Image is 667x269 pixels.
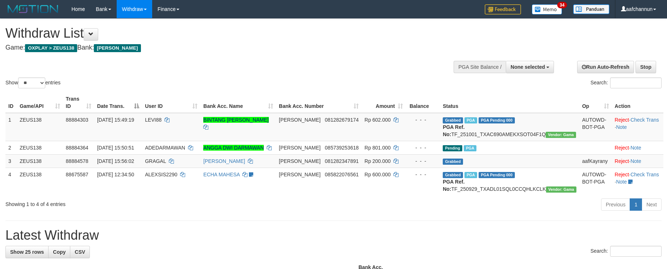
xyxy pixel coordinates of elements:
td: aafKayrany [579,154,612,168]
span: ALEXSIS2290 [145,172,178,177]
span: [PERSON_NAME] [279,172,321,177]
span: OXPLAY > ZEUS138 [25,44,77,52]
span: Grabbed [443,117,463,123]
span: Vendor URL: https://trx31.1velocity.biz [546,186,576,193]
span: 88675587 [66,172,88,177]
th: Op: activate to sort column ascending [579,92,612,113]
span: 34 [557,2,567,8]
th: Game/API: activate to sort column ascending [17,92,63,113]
span: [DATE] 15:56:02 [97,158,134,164]
td: AUTOWD-BOT-PGA [579,113,612,141]
span: LEVI88 [145,117,162,123]
span: Copy 085739253618 to clipboard [325,145,359,151]
img: Button%20Memo.svg [532,4,562,14]
td: ZEUS138 [17,141,63,154]
span: GRAGAL [145,158,166,164]
input: Search: [610,77,662,88]
th: Bank Acc. Name: activate to sort column ascending [200,92,276,113]
span: Show 25 rows [10,249,44,255]
td: ZEUS138 [17,168,63,196]
a: Show 25 rows [5,246,49,258]
span: Grabbed [443,172,463,178]
th: Status [440,92,579,113]
a: Reject [615,117,629,123]
img: Feedback.jpg [485,4,521,14]
span: Marked by aafanarl [464,145,476,151]
span: Copy [53,249,66,255]
span: Copy 081282679174 to clipboard [325,117,359,123]
span: None selected [510,64,545,70]
div: PGA Site Balance / [454,61,506,73]
a: 1 [630,198,642,211]
img: MOTION_logo.png [5,4,61,14]
a: Note [630,145,641,151]
select: Showentries [18,77,45,88]
b: PGA Ref. No: [443,179,464,192]
b: PGA Ref. No: [443,124,464,137]
span: Rp 801.000 [364,145,391,151]
th: ID [5,92,17,113]
td: 4 [5,168,17,196]
td: · · [612,113,663,141]
td: ZEUS138 [17,113,63,141]
span: PGA Pending [479,172,515,178]
td: TF_250929_TXADL01SQL0CCQHLKCLK [440,168,579,196]
span: Pending [443,145,462,151]
span: [PERSON_NAME] [279,117,321,123]
span: Marked by aafpengsreynich [464,172,477,178]
span: 88884303 [66,117,88,123]
span: [PERSON_NAME] [279,145,321,151]
span: Rp 600.000 [364,172,391,177]
span: [DATE] 12:34:50 [97,172,134,177]
a: BINTANG [PERSON_NAME] [203,117,268,123]
a: ANGGA DWI DARMAWAN [203,145,264,151]
a: CSV [70,246,90,258]
span: Copy 085822076561 to clipboard [325,172,359,177]
span: PGA Pending [479,117,515,123]
label: Show entries [5,77,61,88]
td: 3 [5,154,17,168]
span: Rp 602.000 [364,117,391,123]
td: 1 [5,113,17,141]
span: [DATE] 15:49:19 [97,117,134,123]
a: Reject [615,158,629,164]
div: Showing 1 to 4 of 4 entries [5,198,272,208]
label: Search: [591,246,662,257]
div: - - - [409,116,437,123]
img: panduan.png [573,4,609,14]
span: Rp 200.000 [364,158,391,164]
span: CSV [75,249,85,255]
a: Note [630,158,641,164]
th: Date Trans.: activate to sort column descending [94,92,142,113]
a: [PERSON_NAME] [203,158,245,164]
th: User ID: activate to sort column ascending [142,92,200,113]
td: · [612,154,663,168]
th: Trans ID: activate to sort column ascending [63,92,94,113]
h4: Game: Bank: [5,44,437,51]
input: Search: [610,246,662,257]
div: - - - [409,171,437,178]
td: AUTOWD-BOT-PGA [579,168,612,196]
a: ECHA MAHESA [203,172,239,177]
button: None selected [506,61,554,73]
h1: Withdraw List [5,26,437,41]
td: ZEUS138 [17,154,63,168]
label: Search: [591,77,662,88]
a: Check Trans [630,117,659,123]
span: [DATE] 15:50:51 [97,145,134,151]
span: ADEDARMAWAN [145,145,185,151]
span: 88884578 [66,158,88,164]
div: - - - [409,144,437,151]
a: Next [642,198,662,211]
a: Run Auto-Refresh [577,61,634,73]
span: Vendor URL: https://trx31.1velocity.biz [546,132,576,138]
h1: Latest Withdraw [5,228,662,243]
a: Note [616,179,627,185]
td: · [612,141,663,154]
a: Previous [601,198,630,211]
td: 2 [5,141,17,154]
a: Stop [635,61,656,73]
th: Balance [406,92,440,113]
a: Reject [615,172,629,177]
div: - - - [409,157,437,165]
